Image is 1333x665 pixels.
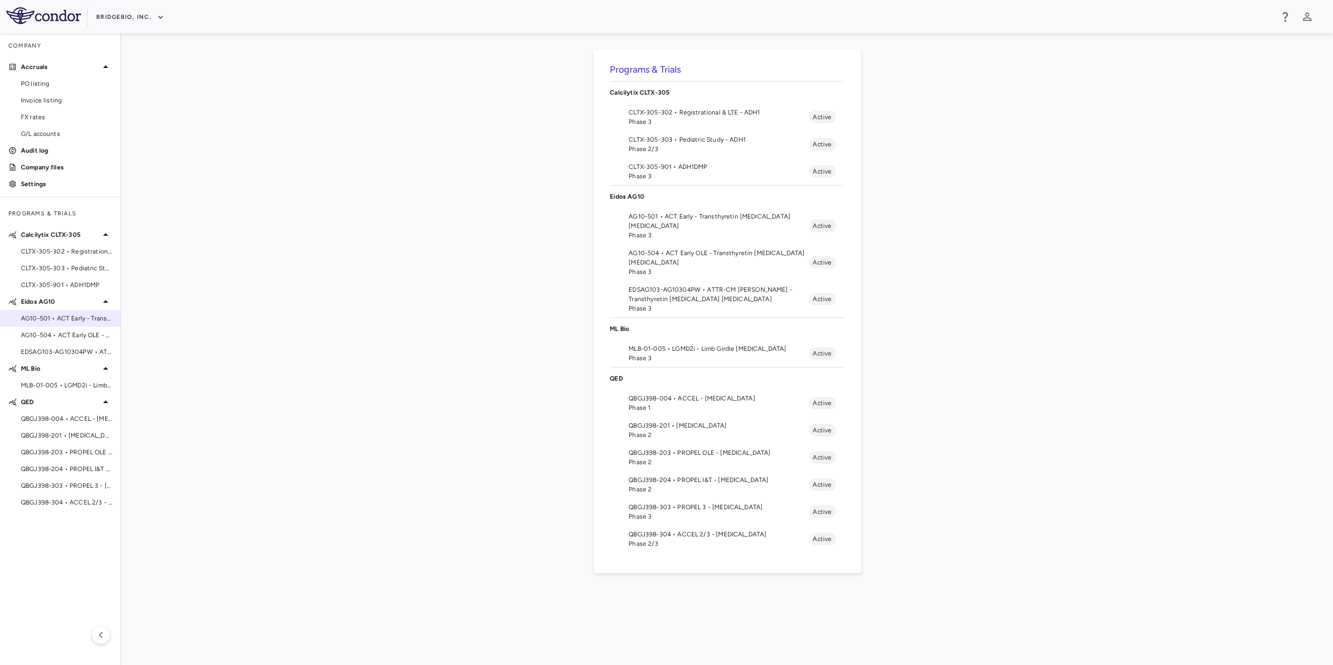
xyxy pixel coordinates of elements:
span: Phase 3 [629,512,809,521]
span: Phase 3 [629,267,809,277]
span: CLTX-305-901 • ADH1DMP [21,280,112,290]
h6: Programs & Trials [610,63,845,77]
span: CLTX-305-302 • Registrational & LTE - ADH1 [629,108,809,117]
span: Active [809,534,836,544]
span: Phase 3 [629,231,809,240]
span: MLB-01-005 • LGMD2i - Limb Girdle [MEDICAL_DATA] [629,344,809,353]
p: ML Bio [21,364,99,373]
span: Invoice listing [21,96,112,105]
p: Settings [21,179,112,189]
span: AG10-501 • ACT Early - Transthyretin [MEDICAL_DATA] [MEDICAL_DATA] [21,314,112,323]
span: Phase 3 [629,304,809,313]
span: QBGJ398-303 • PROPEL 3 - [MEDICAL_DATA] [21,481,112,490]
span: Phase 3 [629,117,809,127]
span: Active [809,167,836,176]
p: Calcilytix CLTX-305 [610,88,845,97]
span: Active [809,507,836,517]
li: AG10-504 • ACT Early OLE - Transthyretin [MEDICAL_DATA] [MEDICAL_DATA]Phase 3Active [610,244,845,281]
li: CLTX-305-901 • ADH1DMPPhase 3Active [610,158,845,185]
p: Calcilytix CLTX-305 [21,230,99,239]
span: Active [809,221,836,231]
li: EDSAG103-AG10304PW • ATTR-CM [PERSON_NAME] - Transthyretin [MEDICAL_DATA] [MEDICAL_DATA]Phase 3Ac... [610,281,845,317]
span: Phase 2 [629,457,809,467]
span: Phase 3 [629,353,809,363]
p: Company files [21,163,112,172]
span: Active [809,453,836,462]
span: MLB-01-005 • LGMD2i - Limb Girdle [MEDICAL_DATA] [21,381,112,390]
span: AG10-501 • ACT Early - Transthyretin [MEDICAL_DATA] [MEDICAL_DATA] [629,212,809,231]
span: AG10-504 • ACT Early OLE - Transthyretin [MEDICAL_DATA] [MEDICAL_DATA] [629,248,809,267]
span: Phase 2 [629,485,809,494]
span: Active [809,480,836,489]
span: QBGJ398-304 • ACCEL 2/3 - [MEDICAL_DATA] [21,498,112,507]
span: EDSAG103-AG10304PW • ATTR-CM [PERSON_NAME] - Transthyretin [MEDICAL_DATA] [MEDICAL_DATA] [21,347,112,357]
span: QBGJ398-201 • [MEDICAL_DATA] [21,431,112,440]
span: Active [809,140,836,149]
li: MLB-01-005 • LGMD2i - Limb Girdle [MEDICAL_DATA]Phase 3Active [610,340,845,367]
span: Active [809,258,836,267]
li: AG10-501 • ACT Early - Transthyretin [MEDICAL_DATA] [MEDICAL_DATA]Phase 3Active [610,208,845,244]
div: ML Bio [610,318,845,340]
li: CLTX-305-303 • Pediatric Study - ADH1Phase 2/3Active [610,131,845,158]
div: QED [610,368,845,389]
span: QBGJ398-004 • ACCEL - [MEDICAL_DATA] [629,394,809,403]
span: Active [809,426,836,435]
span: CLTX-305-302 • Registrational & LTE - ADH1 [21,247,112,256]
button: BridgeBio, Inc. [96,9,164,26]
span: Phase 2 [629,430,809,440]
span: FX rates [21,112,112,122]
span: QBGJ398-204 • PROPEL I&T - [MEDICAL_DATA] [21,464,112,474]
img: logo-full-BYUhSk78.svg [6,7,81,24]
span: QBGJ398-004 • ACCEL - [MEDICAL_DATA] [21,414,112,423]
span: QBGJ398-204 • PROPEL I&T - [MEDICAL_DATA] [629,475,809,485]
li: QBGJ398-303 • PROPEL 3 - [MEDICAL_DATA]Phase 3Active [610,498,845,525]
span: QBGJ398-303 • PROPEL 3 - [MEDICAL_DATA] [629,502,809,512]
li: QBGJ398-004 • ACCEL - [MEDICAL_DATA]Phase 1Active [610,389,845,417]
p: Audit log [21,146,112,155]
span: QBGJ398-201 • [MEDICAL_DATA] [629,421,809,430]
span: Phase 3 [629,171,809,181]
span: CLTX-305-303 • Pediatric Study - ADH1 [629,135,809,144]
span: Active [809,112,836,122]
span: G/L accounts [21,129,112,139]
p: Accruals [21,62,99,72]
p: Eidos AG10 [21,297,99,306]
p: Eidos AG10 [610,192,845,201]
span: Active [809,349,836,358]
span: QBGJ398-203 • PROPEL OLE - [MEDICAL_DATA] [21,448,112,457]
li: QBGJ398-304 • ACCEL 2/3 - [MEDICAL_DATA]Phase 2/3Active [610,525,845,553]
p: QED [21,397,99,407]
span: QBGJ398-304 • ACCEL 2/3 - [MEDICAL_DATA] [629,530,809,539]
span: Phase 2/3 [629,539,809,548]
span: Active [809,398,836,408]
span: EDSAG103-AG10304PW • ATTR-CM [PERSON_NAME] - Transthyretin [MEDICAL_DATA] [MEDICAL_DATA] [629,285,809,304]
span: Phase 2/3 [629,144,809,154]
span: CLTX-305-901 • ADH1DMP [629,162,809,171]
li: QBGJ398-203 • PROPEL OLE - [MEDICAL_DATA]Phase 2Active [610,444,845,471]
div: Calcilytix CLTX-305 [610,82,845,104]
span: AG10-504 • ACT Early OLE - Transthyretin [MEDICAL_DATA] [MEDICAL_DATA] [21,330,112,340]
span: Phase 1 [629,403,809,412]
span: QBGJ398-203 • PROPEL OLE - [MEDICAL_DATA] [629,448,809,457]
p: ML Bio [610,324,845,334]
span: PO listing [21,79,112,88]
span: CLTX-305-303 • Pediatric Study - ADH1 [21,263,112,273]
p: QED [610,374,845,383]
li: CLTX-305-302 • Registrational & LTE - ADH1Phase 3Active [610,104,845,131]
li: QBGJ398-204 • PROPEL I&T - [MEDICAL_DATA]Phase 2Active [610,471,845,498]
li: QBGJ398-201 • [MEDICAL_DATA]Phase 2Active [610,417,845,444]
div: Eidos AG10 [610,186,845,208]
span: Active [809,294,836,304]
